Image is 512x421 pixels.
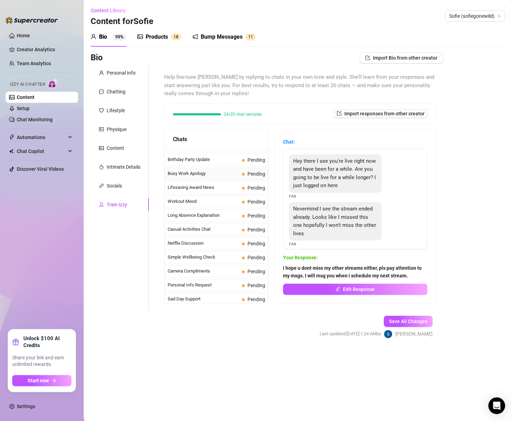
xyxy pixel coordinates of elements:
[91,8,125,13] span: Content Library
[247,199,265,205] span: Pending
[293,206,376,237] span: Nevermind I see the stream ended already. Looks like I missed this one hopefully I won't miss the...
[99,183,104,188] span: link
[168,296,239,303] span: Sad Day Support
[283,255,318,260] strong: Your Response:
[17,132,66,143] span: Automations
[17,117,53,122] a: Chat Monitoring
[10,81,45,88] span: Izzy AI Chatter
[174,35,176,39] span: 1
[343,286,375,292] span: Edit Response
[12,338,19,345] span: gift
[107,201,127,208] div: Train Izzy
[247,241,265,246] span: Pending
[395,330,433,338] span: [PERSON_NAME]
[17,33,30,38] a: Home
[91,16,153,27] h3: Content for Sofie
[283,284,427,295] button: Edit Response
[91,34,96,39] span: user
[99,127,104,132] span: idcard
[245,33,256,40] sup: 11
[99,108,104,113] span: heart
[168,198,239,205] span: Workout Mood
[9,149,14,154] img: Chat Copilot
[335,286,340,291] span: edit
[247,283,265,288] span: Pending
[17,166,64,172] a: Discover Viral Videos
[107,182,122,190] div: Socials
[48,78,59,89] img: AI Chatter
[168,240,239,247] span: Netflix Discussion
[107,107,125,114] div: Lifestyle
[99,164,104,169] span: fire
[247,143,265,149] span: Pending
[146,33,168,41] div: Products
[168,254,239,261] span: Simple Wellbeing Check
[12,354,71,368] span: Share your link and earn unlimited rewards
[107,144,124,152] div: Content
[168,226,239,233] span: Casual Activities Chat
[91,5,131,16] button: Content Library
[251,35,253,39] span: 1
[176,35,178,39] span: 8
[168,212,239,219] span: Long Absence Explanation
[164,73,436,98] span: Help fine-tune [PERSON_NAME] by replying to chats in your own tone and style. She’ll learn from y...
[168,156,239,163] span: Birthday Party Update
[9,135,15,140] span: thunderbolt
[247,213,265,219] span: Pending
[289,241,297,247] span: Fan
[247,185,265,191] span: Pending
[52,378,56,383] span: arrow-right
[384,316,433,327] button: Save All Changes
[373,55,437,61] span: Import Bio from other creator
[99,70,104,75] span: user
[488,397,505,414] div: Open Intercom Messenger
[247,255,265,260] span: Pending
[168,268,239,275] span: Camera Compliments
[17,404,35,409] a: Settings
[192,34,198,39] span: notification
[23,335,71,349] strong: Unlock $100 AI Credits
[17,44,72,55] a: Creator Analytics
[17,146,66,157] span: Chat Copilot
[6,17,58,24] img: logo-BBDzfeDw.svg
[168,282,239,289] span: Personal Info Request
[337,111,342,116] span: import
[12,375,71,386] button: Start nowarrow-right
[283,265,422,278] strong: i hope u dont miss my other streams either, pls pay attention to my msgs. I will msg you when i s...
[99,33,107,41] div: Bio
[247,297,265,302] span: Pending
[247,269,265,274] span: Pending
[107,163,140,171] div: Intimate Details
[17,106,30,111] a: Setup
[107,69,136,77] div: Personal Info
[173,135,187,144] span: Chats
[334,109,427,118] button: Import responses from other creator
[289,193,297,199] span: Fan
[293,158,376,189] span: Hey there I see you're live right now and have been for a while. Are you going to be live for a w...
[99,146,104,151] span: picture
[171,33,181,40] sup: 18
[283,139,295,145] strong: Chat:
[28,378,49,383] span: Start now
[17,94,35,100] a: Content
[99,89,104,94] span: message
[320,330,381,337] span: Last updated: [DATE] 1:24 AM by
[247,227,265,232] span: Pending
[17,61,51,66] a: Team Analytics
[449,11,501,21] span: Sofie (sofiegonewild)
[168,184,239,191] span: Lifesaving Award News
[113,33,126,40] sup: 99%
[384,330,392,338] img: Sofie Gostosa
[497,14,501,18] span: team
[201,33,243,41] div: Bump Messages
[389,319,427,324] span: Save All Changes
[248,35,251,39] span: 1
[168,170,239,177] span: Busy Work Apology
[107,88,125,95] div: Chatting
[224,112,262,116] span: 24/20 chat samples
[137,34,143,39] span: picture
[360,52,443,63] button: Import Bio from other creator
[365,55,370,60] span: import
[91,52,103,63] h3: Bio
[344,111,425,116] span: Import responses from other creator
